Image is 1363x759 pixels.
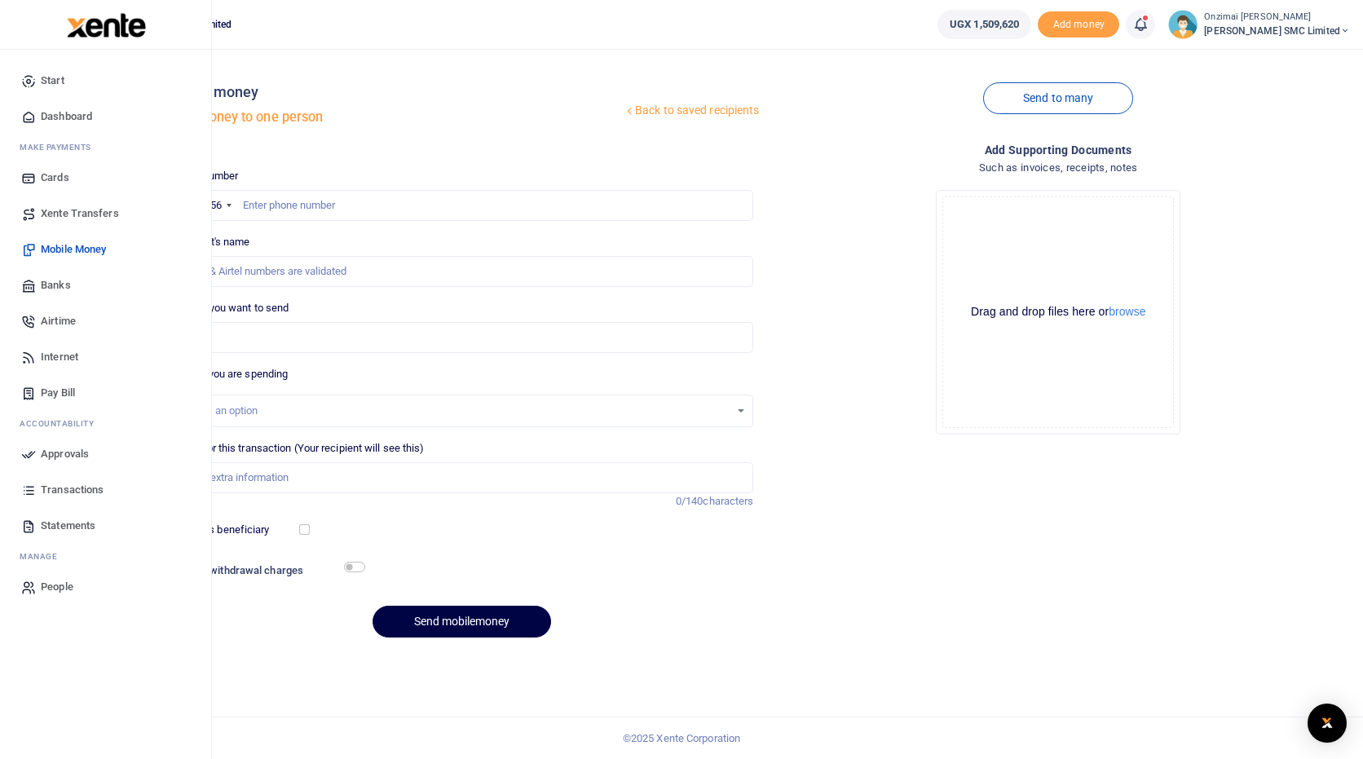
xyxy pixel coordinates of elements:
input: Enter extra information [170,462,754,493]
h6: Include withdrawal charges [172,564,357,577]
span: Airtime [41,313,76,329]
span: countability [32,417,94,430]
span: 0/140 [676,495,704,507]
span: [PERSON_NAME] SMC Limited [1204,24,1350,38]
li: M [13,544,198,569]
a: Back to saved recipients [623,96,761,126]
img: profile-user [1168,10,1198,39]
img: logo-large [67,13,146,38]
label: Save this beneficiary [171,522,269,538]
li: Toup your wallet [1038,11,1119,38]
span: Statements [41,518,95,534]
h4: Such as invoices, receipts, notes [766,159,1350,177]
span: Internet [41,349,78,365]
li: Ac [13,411,198,436]
span: Xente Transfers [41,205,119,222]
span: ake Payments [28,141,91,153]
a: Pay Bill [13,375,198,411]
a: UGX 1,509,620 [937,10,1031,39]
h5: Send money to one person [164,109,623,126]
input: Enter phone number [170,190,754,221]
div: Drag and drop files here or [943,304,1173,320]
input: MTN & Airtel numbers are validated [170,256,754,287]
button: browse [1109,306,1145,317]
a: Mobile Money [13,232,198,267]
li: M [13,135,198,160]
label: Amount you want to send [170,300,289,316]
span: Transactions [41,482,104,498]
a: Statements [13,508,198,544]
a: Approvals [13,436,198,472]
div: File Uploader [936,190,1180,435]
h4: Mobile money [164,83,623,101]
span: Mobile Money [41,241,106,258]
a: Send to many [983,82,1133,114]
span: anage [28,550,58,563]
span: Start [41,73,64,89]
a: Airtime [13,303,198,339]
small: Onzimai [PERSON_NAME] [1204,11,1350,24]
a: Dashboard [13,99,198,135]
span: Approvals [41,446,89,462]
span: Banks [41,277,71,293]
a: Cards [13,160,198,196]
span: Dashboard [41,108,92,125]
span: characters [703,495,753,507]
h4: Add supporting Documents [766,141,1350,159]
input: UGX [170,322,754,353]
li: Wallet ballance [931,10,1038,39]
span: Cards [41,170,69,186]
button: Send mobilemoney [373,606,551,638]
a: Add money [1038,17,1119,29]
label: Reason you are spending [170,366,288,382]
div: Select an option [183,403,730,419]
a: People [13,569,198,605]
a: Start [13,63,198,99]
a: logo-small logo-large logo-large [65,18,146,30]
span: Add money [1038,11,1119,38]
span: Pay Bill [41,385,75,401]
div: Open Intercom Messenger [1308,704,1347,743]
a: Transactions [13,472,198,508]
span: People [41,579,73,595]
label: Memo for this transaction (Your recipient will see this) [170,440,425,457]
a: profile-user Onzimai [PERSON_NAME] [PERSON_NAME] SMC Limited [1168,10,1350,39]
span: UGX 1,509,620 [950,16,1019,33]
a: Xente Transfers [13,196,198,232]
a: Internet [13,339,198,375]
a: Banks [13,267,198,303]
